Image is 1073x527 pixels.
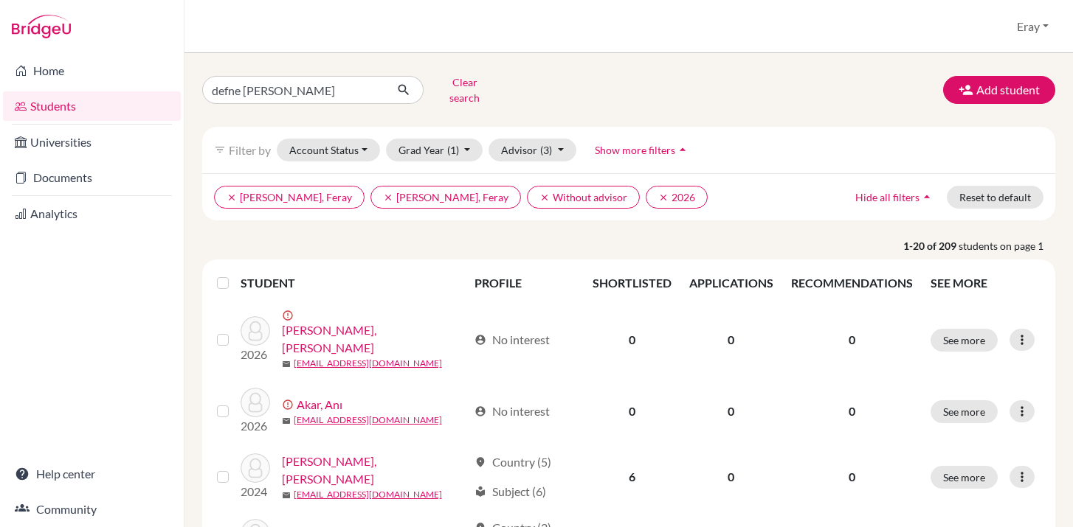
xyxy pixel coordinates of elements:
[3,128,181,157] a: Universities
[584,444,680,510] td: 6
[527,186,640,209] button: clearWithout advisor
[475,334,486,346] span: account_circle
[922,265,1049,301] th: SEE MORE
[282,491,291,500] span: mail
[202,76,385,104] input: Find student by name...
[475,402,550,420] div: No interest
[241,483,270,500] p: 2024
[680,265,782,301] th: APPLICATIONS
[370,186,521,209] button: clear[PERSON_NAME], Feray
[475,456,486,468] span: location_on
[241,453,270,483] img: Akbar, Ahamed Ibrahim
[595,144,675,156] span: Show more filters
[855,191,920,203] span: Hide all filters
[282,321,468,357] a: [PERSON_NAME], [PERSON_NAME]
[383,192,393,203] i: clear
[3,495,181,524] a: Community
[489,139,576,161] button: Advisor(3)
[3,91,181,121] a: Students
[386,139,483,161] button: Grad Year(1)
[584,301,680,379] td: 0
[3,199,181,228] a: Analytics
[475,483,546,500] div: Subject (6)
[931,466,998,489] button: See more
[241,265,466,301] th: STUDENT
[294,488,442,501] a: [EMAIL_ADDRESS][DOMAIN_NAME]
[424,71,506,109] button: Clear search
[475,486,486,498] span: local_library
[12,15,71,38] img: Bridge-U
[241,346,270,363] p: 2026
[447,144,459,156] span: (1)
[294,413,442,427] a: [EMAIL_ADDRESS][DOMAIN_NAME]
[791,331,913,349] p: 0
[3,56,181,85] a: Home
[943,76,1055,104] button: Add student
[475,405,486,417] span: account_circle
[959,238,1055,254] span: students on page 1
[931,400,998,423] button: See more
[282,399,297,411] span: error_outline
[1010,13,1055,41] button: Eray
[282,360,291,369] span: mail
[903,238,959,254] strong: 1-20 of 209
[227,192,237,203] i: clear
[214,144,226,156] i: filter_list
[277,139,380,161] button: Account Status
[466,265,584,301] th: PROFILE
[947,186,1043,209] button: Reset to default
[680,444,782,510] td: 0
[475,453,551,471] div: Country (5)
[282,310,297,321] span: error_outline
[646,186,708,209] button: clear2026
[3,163,181,192] a: Documents
[658,192,669,203] i: clear
[282,453,468,488] a: [PERSON_NAME], [PERSON_NAME]
[241,316,270,346] img: AHMED, PIRAN KOVAN AHMED
[294,357,442,370] a: [EMAIL_ADDRESS][DOMAIN_NAME]
[539,192,550,203] i: clear
[920,189,934,204] i: arrow_drop_up
[782,265,922,301] th: RECOMMENDATIONS
[241,417,270,435] p: 2026
[680,301,782,379] td: 0
[3,459,181,489] a: Help center
[540,144,552,156] span: (3)
[229,143,271,157] span: Filter by
[475,331,550,349] div: No interest
[584,265,680,301] th: SHORTLISTED
[297,396,342,413] a: Akar, Anı
[214,186,365,209] button: clear[PERSON_NAME], Feray
[931,329,998,352] button: See more
[680,379,782,444] td: 0
[584,379,680,444] td: 0
[843,186,947,209] button: Hide all filtersarrow_drop_up
[282,416,291,425] span: mail
[241,388,270,417] img: Akar, Anı
[791,468,913,486] p: 0
[582,139,703,161] button: Show more filtersarrow_drop_up
[791,402,913,420] p: 0
[675,142,690,157] i: arrow_drop_up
